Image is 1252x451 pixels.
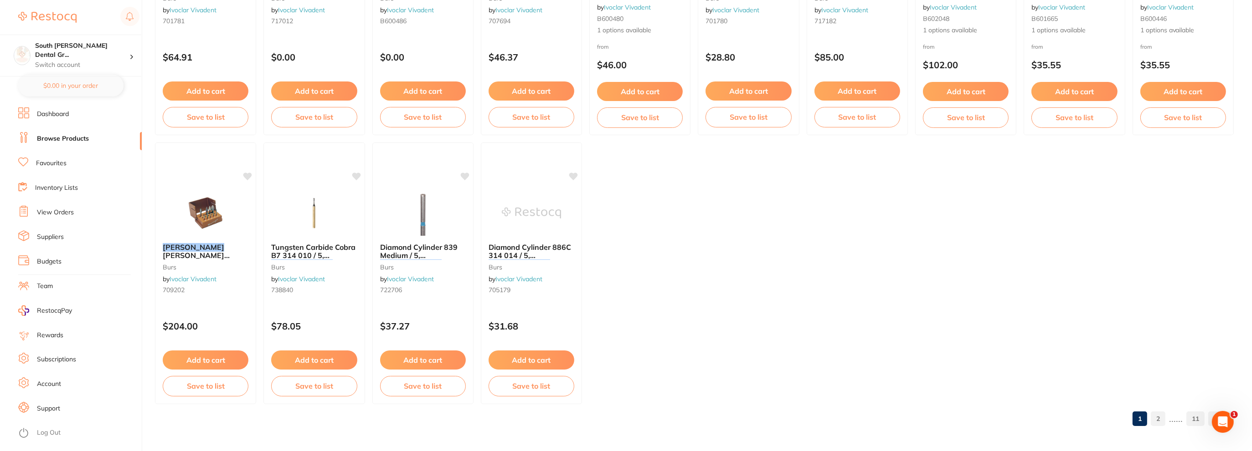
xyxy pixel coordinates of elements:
[271,81,357,101] button: Add to cart
[18,305,29,316] img: RestocqPay
[489,17,510,25] span: 707694
[18,12,77,23] img: Restocq Logo
[271,6,325,14] span: by
[271,350,357,370] button: Add to cart
[489,243,574,260] b: Diamond Cylinder 886C 314 014 / 5, Meisinger
[271,243,356,260] span: Tungsten Carbide Cobra B7 314 010 / 5,
[495,275,542,283] a: Ivoclar Vivadent
[163,52,248,62] p: $64.91
[706,17,727,25] span: 701780
[380,286,402,294] span: 722706
[712,6,759,14] a: Ivoclar Vivadent
[1231,411,1238,418] span: 1
[489,286,510,294] span: 705179
[37,110,69,119] a: Dashboard
[387,275,434,283] a: Ivoclar Vivadent
[14,46,30,62] img: South Burnett Dental Group
[170,275,216,283] a: Ivoclar Vivadent
[489,264,574,271] small: burs
[37,233,64,242] a: Suppliers
[502,190,561,236] img: Diamond Cylinder 886C 314 014 / 5, Meisinger
[176,190,235,236] img: Meisinger Mark Gervais Veneer Kit 70IVO02
[18,7,77,28] a: Restocq Logo
[18,426,139,441] button: Log Out
[380,81,466,101] button: Add to cart
[271,376,357,396] button: Save to list
[37,208,74,217] a: View Orders
[814,17,836,25] span: 717182
[163,243,224,252] em: [PERSON_NAME]
[1031,43,1043,50] span: from
[489,81,574,101] button: Add to cart
[271,52,357,62] p: $0.00
[489,243,571,260] span: Diamond Cylinder 886C 314 014 / 5,
[387,6,434,14] a: Ivoclar Vivadent
[18,305,72,316] a: RestocqPay
[271,286,293,294] span: 738840
[35,183,78,193] a: Inventory Lists
[163,321,248,331] p: $204.00
[163,376,248,396] button: Save to list
[380,376,466,396] button: Save to list
[380,17,407,25] span: B600486
[170,6,216,14] a: Ivoclar Vivadent
[1031,107,1117,127] button: Save to list
[37,380,61,389] a: Account
[271,243,357,260] b: Tungsten Carbide Cobra B7 314 010 / 5, Meisinger
[393,190,453,236] img: Diamond Cylinder 839 Medium / 5, Meisinger 314 010
[1031,82,1117,101] button: Add to cart
[1186,410,1205,428] a: 11
[380,350,466,370] button: Add to cart
[597,43,609,50] span: from
[380,321,466,331] p: $37.27
[1140,15,1167,23] span: B600446
[930,3,977,11] a: Ivoclar Vivadent
[1140,60,1226,70] p: $35.55
[597,82,683,101] button: Add to cart
[489,52,574,62] p: $46.37
[814,107,900,127] button: Save to list
[923,15,949,23] span: B602048
[37,306,72,315] span: RestocqPay
[163,286,185,294] span: 709202
[163,107,248,127] button: Save to list
[489,6,542,14] span: by
[1031,3,1085,11] span: by
[163,6,216,14] span: by
[489,350,574,370] button: Add to cart
[37,355,76,364] a: Subscriptions
[489,321,574,331] p: $31.68
[1031,26,1117,35] span: 1 options available
[380,259,442,269] em: [PERSON_NAME]
[18,75,124,96] button: $0.00 in your order
[1038,3,1085,11] a: Ivoclar Vivadent
[380,107,466,127] button: Save to list
[814,52,900,62] p: $85.00
[163,264,248,271] small: burs
[597,107,683,127] button: Save to list
[271,275,325,283] span: by
[1140,26,1226,35] span: 1 options available
[489,376,574,396] button: Save to list
[37,404,60,413] a: Support
[814,6,868,14] span: by
[814,81,900,101] button: Add to cart
[597,3,651,11] span: by
[923,3,977,11] span: by
[380,243,458,260] span: Diamond Cylinder 839 Medium / 5,
[163,251,232,268] span: [PERSON_NAME] Veneer Kit 70IVO02
[284,190,344,236] img: Tungsten Carbide Cobra B7 314 010 / 5, Meisinger
[380,52,466,62] p: $0.00
[706,52,791,62] p: $28.80
[923,107,1009,127] button: Save to list
[1140,43,1152,50] span: from
[380,243,466,260] b: Diamond Cylinder 839 Medium / 5, Meisinger 314 010
[1031,15,1058,23] span: B601665
[489,259,550,269] em: [PERSON_NAME]
[37,331,63,340] a: Rewards
[1140,107,1226,127] button: Save to list
[1169,413,1183,424] p: ......
[35,61,129,70] p: Switch account
[923,60,1009,70] p: $102.00
[923,43,935,50] span: from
